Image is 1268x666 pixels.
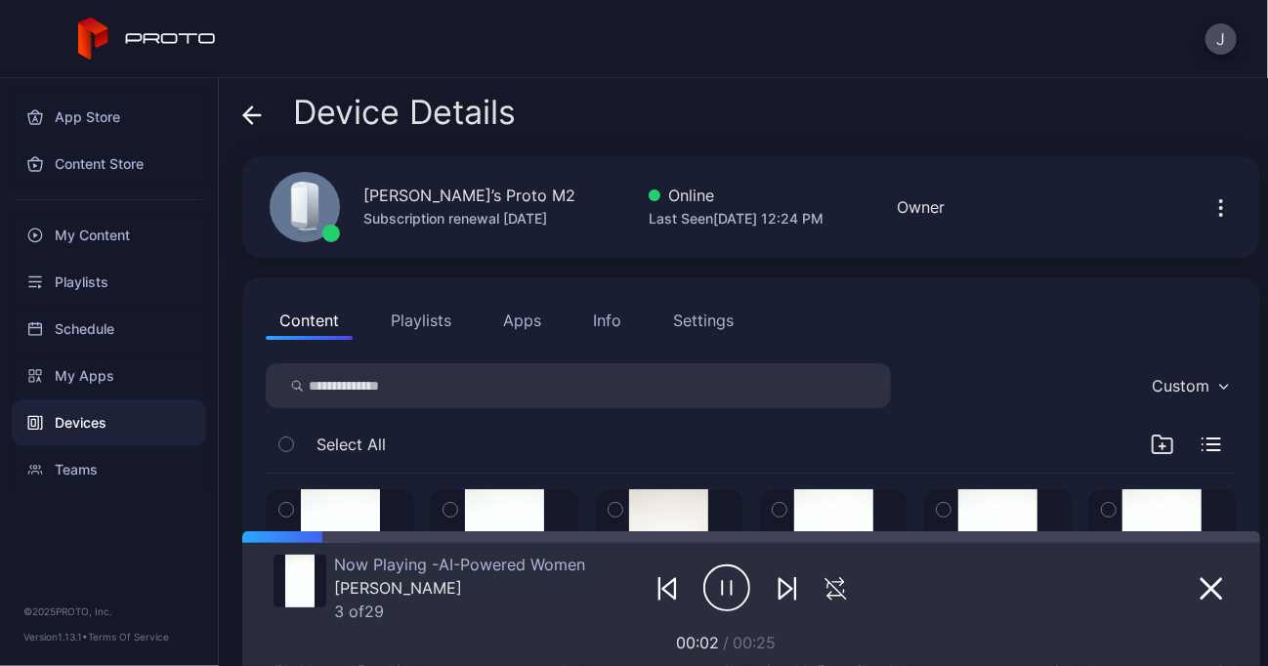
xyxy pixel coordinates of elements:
[317,433,386,456] span: Select All
[733,633,776,652] span: 00:25
[1152,376,1209,395] div: Custom
[432,555,585,574] span: AI-Powered Women
[363,207,575,230] div: Subscription renewal [DATE]
[489,301,555,340] button: Apps
[12,446,206,493] a: Teams
[12,353,206,399] a: My Apps
[334,555,585,574] div: Now Playing
[649,184,824,207] div: Online
[12,306,206,353] a: Schedule
[12,141,206,187] a: Content Store
[266,301,353,340] button: Content
[293,94,516,131] span: Device Details
[649,207,824,230] div: Last Seen [DATE] 12:24 PM
[12,259,206,306] a: Playlists
[579,301,635,340] button: Info
[897,195,945,219] div: Owner
[659,301,747,340] button: Settings
[12,94,206,141] a: App Store
[23,604,194,619] div: © 2025 PROTO, Inc.
[676,633,719,652] span: 00:02
[334,602,585,621] div: 3 of 29
[12,399,206,446] a: Devices
[377,301,465,340] button: Playlists
[723,633,729,652] span: /
[88,631,169,643] a: Terms Of Service
[334,578,585,598] div: Nichola Gallagher
[12,212,206,259] a: My Content
[1142,363,1237,408] button: Custom
[23,631,88,643] span: Version 1.13.1 •
[593,309,621,332] div: Info
[1205,23,1237,55] button: J
[363,184,575,207] div: [PERSON_NAME]’s Proto M2
[673,309,734,332] div: Settings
